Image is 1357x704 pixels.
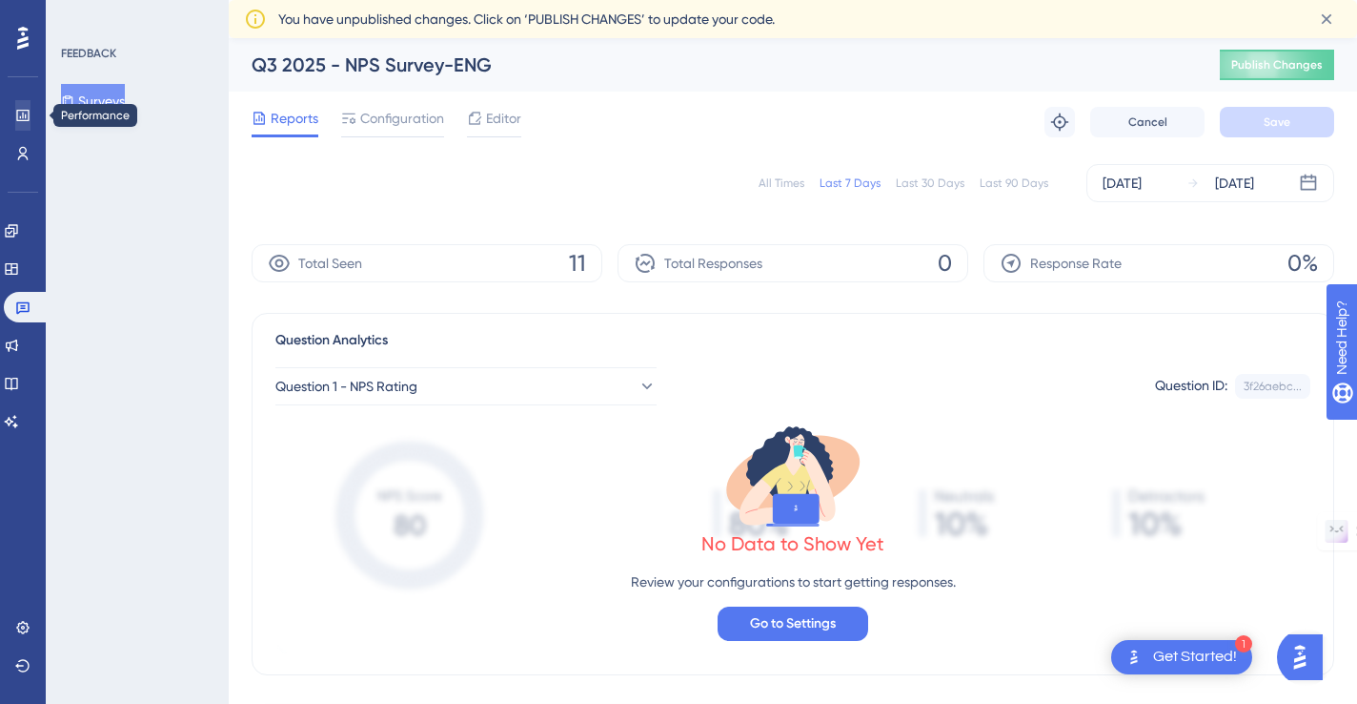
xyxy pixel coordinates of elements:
[275,367,657,405] button: Question 1 - NPS Rating
[1030,252,1122,275] span: Response Rate
[360,107,444,130] span: Configuration
[275,329,388,352] span: Question Analytics
[1220,107,1334,137] button: Save
[1287,248,1318,279] span: 0%
[569,248,586,279] span: 11
[1123,646,1145,669] img: launcher-image-alternative-text
[759,176,804,191] div: All Times
[1264,114,1290,130] span: Save
[298,252,362,275] span: Total Seen
[1231,57,1323,72] span: Publish Changes
[631,570,956,593] p: Review your configurations to start getting responses.
[252,52,1172,78] div: Q3 2025 - NPS Survey-ENG
[1153,647,1237,668] div: Get Started!
[486,107,521,130] span: Editor
[664,252,762,275] span: Total Responses
[1128,114,1167,130] span: Cancel
[701,530,884,557] div: No Data to Show Yet
[61,84,125,118] button: Surveys
[271,107,318,130] span: Reports
[1244,379,1302,394] div: 3f26aebc...
[1220,50,1334,80] button: Publish Changes
[1103,172,1142,195] div: [DATE]
[1215,172,1254,195] div: [DATE]
[750,612,836,635] span: Go to Settings
[896,176,964,191] div: Last 30 Days
[718,607,868,641] button: Go to Settings
[275,375,417,398] span: Question 1 - NPS Rating
[61,46,116,61] div: FEEDBACK
[980,176,1048,191] div: Last 90 Days
[1277,629,1334,686] iframe: UserGuiding AI Assistant Launcher
[1111,640,1252,674] div: Open Get Started! checklist, remaining modules: 1
[278,8,775,31] span: You have unpublished changes. Click on ‘PUBLISH CHANGES’ to update your code.
[45,5,119,28] span: Need Help?
[1235,635,1252,652] div: 1
[938,248,952,279] span: 0
[1155,374,1227,399] div: Question ID:
[820,176,881,191] div: Last 7 Days
[1090,107,1205,137] button: Cancel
